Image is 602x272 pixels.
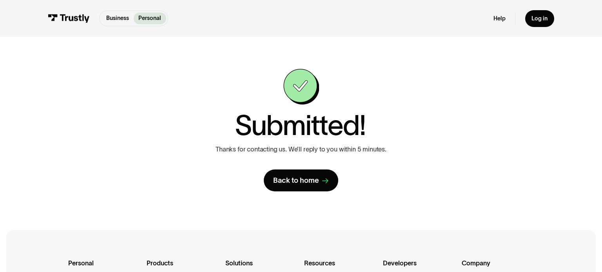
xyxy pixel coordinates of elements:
[273,176,319,185] div: Back to home
[493,15,506,22] a: Help
[48,14,90,23] img: Trustly Logo
[102,13,134,24] a: Business
[138,14,161,23] p: Personal
[216,146,386,153] p: Thanks for contacting us. We’ll reply to you within 5 minutes.
[235,111,366,139] h1: Submitted!
[134,13,166,24] a: Personal
[531,15,548,22] div: Log in
[264,169,339,192] a: Back to home
[106,14,129,23] p: Business
[525,10,554,27] a: Log in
